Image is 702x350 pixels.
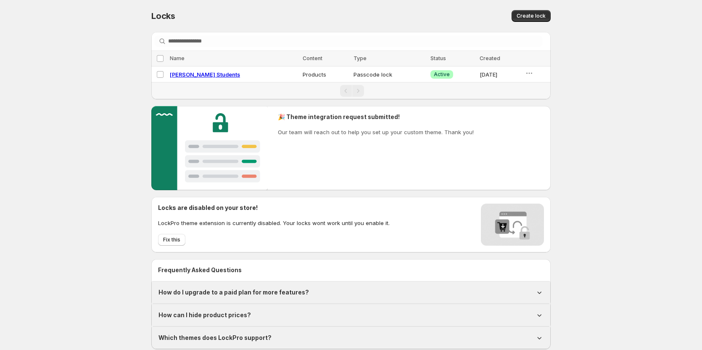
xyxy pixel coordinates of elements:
[163,236,180,243] span: Fix this
[151,11,175,21] span: Locks
[151,82,551,99] nav: Pagination
[481,204,544,246] img: Locks disabled
[430,55,446,61] span: Status
[158,266,544,274] h2: Frequently Asked Questions
[354,55,367,61] span: Type
[303,55,322,61] span: Content
[278,113,474,121] h2: 🎉 Theme integration request submitted!
[151,106,268,190] img: Customer support
[158,234,185,246] button: Fix this
[434,71,450,78] span: Active
[158,311,251,319] h1: How can I hide product prices?
[477,66,523,82] td: [DATE]
[351,66,428,82] td: Passcode lock
[170,55,185,61] span: Name
[278,128,474,136] p: Our team will reach out to help you set up your custom theme. Thank you!
[170,71,240,78] a: [PERSON_NAME] Students
[158,288,309,297] h1: How do I upgrade to a paid plan for more features?
[480,55,500,61] span: Created
[158,204,390,212] h2: Locks are disabled on your store!
[300,66,351,82] td: Products
[158,219,390,227] p: LockPro theme extension is currently disabled. Your locks wont work until you enable it.
[517,13,546,19] span: Create lock
[512,10,551,22] button: Create lock
[158,334,272,342] h1: Which themes does LockPro support?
